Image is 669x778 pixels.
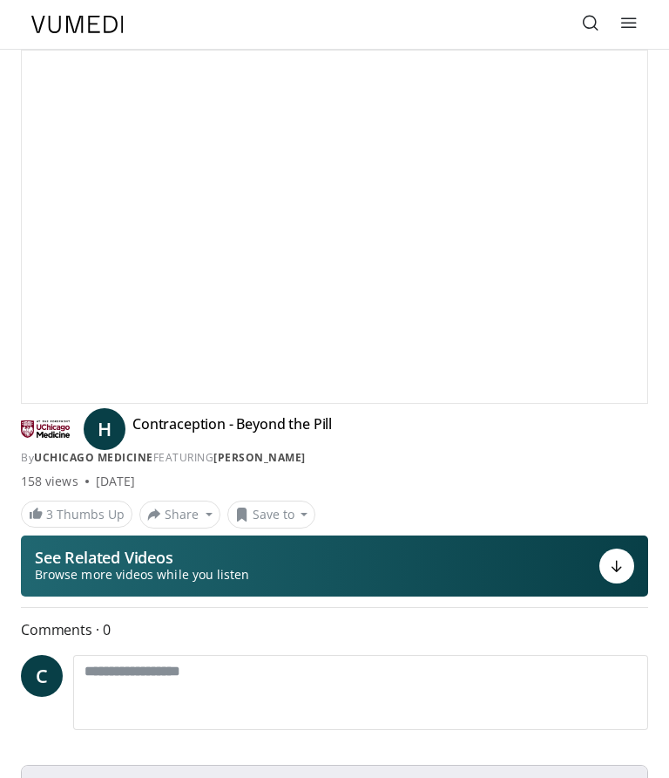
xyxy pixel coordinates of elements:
[227,501,316,529] button: Save to
[21,618,648,641] span: Comments 0
[139,501,220,529] button: Share
[35,566,249,583] span: Browse more videos while you listen
[21,450,648,466] div: By FEATURING
[213,450,306,465] a: [PERSON_NAME]
[21,473,78,490] span: 158 views
[132,415,332,443] h4: Contraception - Beyond the Pill
[21,655,63,697] a: C
[96,473,135,490] div: [DATE]
[21,536,648,597] button: See Related Videos Browse more videos while you listen
[31,16,124,33] img: VuMedi Logo
[22,51,647,403] video-js: Video Player
[34,450,153,465] a: UChicago Medicine
[35,549,249,566] p: See Related Videos
[21,415,70,443] img: UChicago Medicine
[46,506,53,522] span: 3
[84,408,125,450] a: H
[21,501,132,528] a: 3 Thumbs Up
